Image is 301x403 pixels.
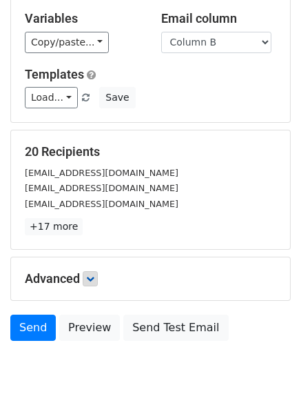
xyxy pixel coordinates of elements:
button: Save [99,87,135,108]
small: [EMAIL_ADDRESS][DOMAIN_NAME] [25,199,178,209]
a: Send Test Email [123,315,228,341]
a: Copy/paste... [25,32,109,53]
h5: 20 Recipients [25,144,276,159]
iframe: Chat Widget [232,337,301,403]
a: Templates [25,67,84,81]
h5: Variables [25,11,141,26]
a: Send [10,315,56,341]
h5: Advanced [25,271,276,286]
small: [EMAIL_ADDRESS][DOMAIN_NAME] [25,168,178,178]
a: Load... [25,87,78,108]
h5: Email column [161,11,277,26]
a: +17 more [25,218,83,235]
small: [EMAIL_ADDRESS][DOMAIN_NAME] [25,183,178,193]
a: Preview [59,315,120,341]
